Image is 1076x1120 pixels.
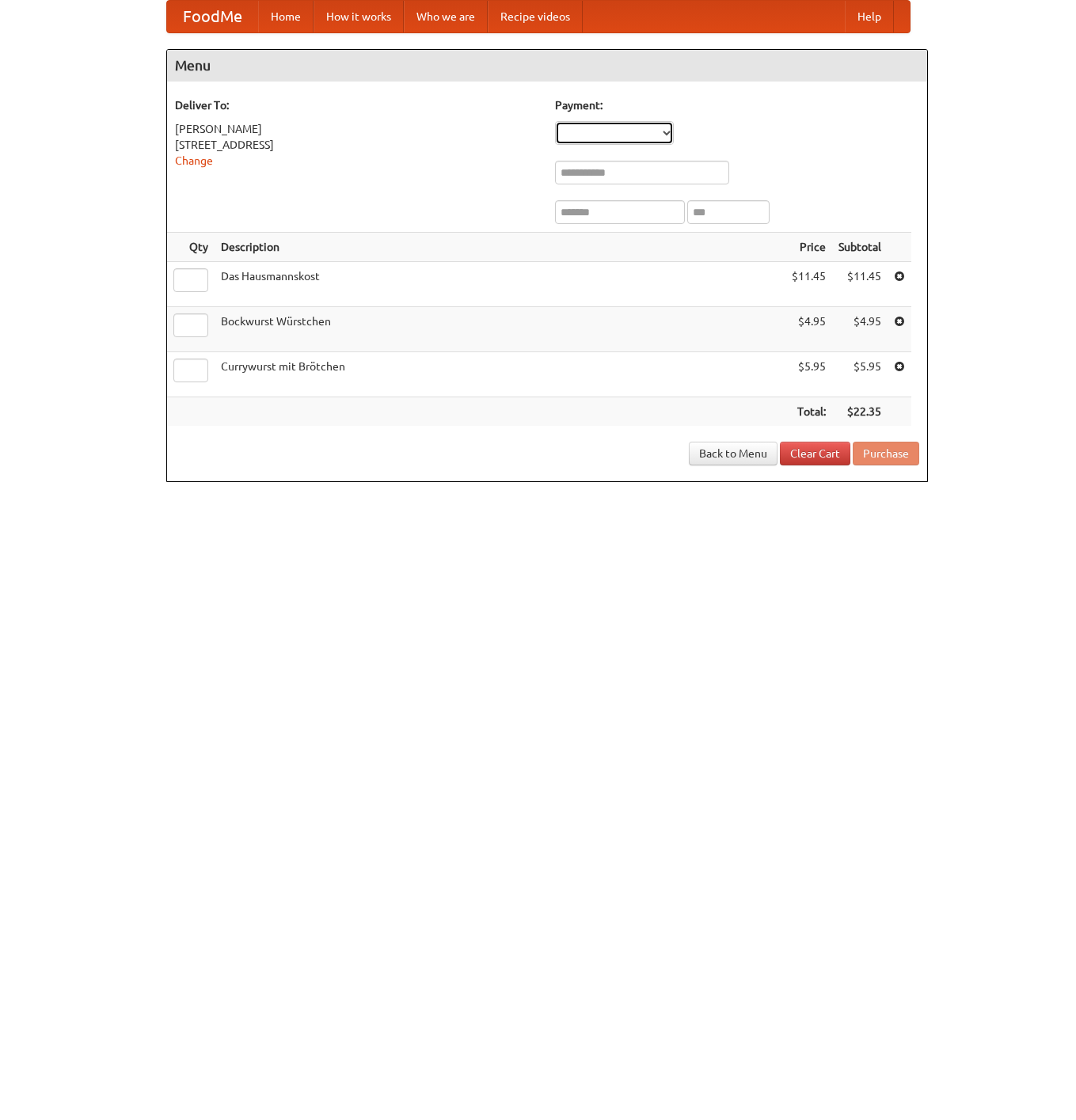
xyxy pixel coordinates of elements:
[780,442,850,465] a: Clear Cart
[832,307,888,352] td: $4.95
[832,397,888,427] th: $22.35
[845,1,894,32] a: Help
[215,262,785,307] td: Das Hausmannskost
[215,352,785,397] td: Currywurst mit Brötchen
[215,233,785,262] th: Description
[832,262,888,307] td: $11.45
[488,1,583,32] a: Recipe videos
[167,50,927,82] h4: Menu
[785,262,832,307] td: $11.45
[785,352,832,397] td: $5.95
[167,1,258,32] a: FoodMe
[314,1,404,32] a: How it works
[555,97,919,113] h5: Payment:
[175,121,539,137] div: [PERSON_NAME]
[258,1,314,32] a: Home
[175,97,539,113] h5: Deliver To:
[853,442,919,465] button: Purchase
[175,154,213,167] a: Change
[404,1,488,32] a: Who we are
[785,233,832,262] th: Price
[785,307,832,352] td: $4.95
[215,307,785,352] td: Bockwurst Würstchen
[785,397,832,427] th: Total:
[832,233,888,262] th: Subtotal
[832,352,888,397] td: $5.95
[689,442,778,465] a: Back to Menu
[167,233,215,262] th: Qty
[175,137,539,153] div: [STREET_ADDRESS]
